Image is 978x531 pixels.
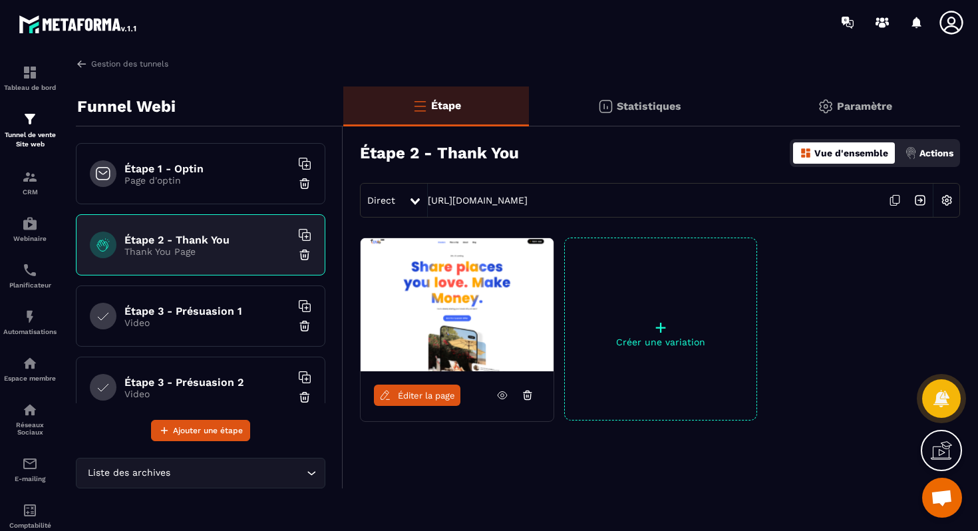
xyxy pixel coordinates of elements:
p: Espace membre [3,375,57,382]
img: trash [298,177,311,190]
img: email [22,456,38,472]
a: Éditer la page [374,385,460,406]
p: Réseaux Sociaux [3,421,57,436]
p: Statistiques [617,100,681,112]
img: formation [22,65,38,81]
img: formation [22,169,38,185]
img: social-network [22,402,38,418]
a: formationformationCRM [3,159,57,206]
h6: Étape 1 - Optin [124,162,291,175]
h6: Étape 2 - Thank You [124,234,291,246]
div: Ouvrir le chat [922,478,962,518]
a: Gestion des tunnels [76,58,168,70]
div: v 4.0.25 [37,21,65,32]
img: formation [22,111,38,127]
a: formationformationTunnel de vente Site web [3,101,57,159]
img: arrow [76,58,88,70]
a: social-networksocial-networkRéseaux Sociaux [3,392,57,446]
img: image [361,238,554,371]
a: emailemailE-mailing [3,446,57,492]
img: automations [22,216,38,232]
h3: Étape 2 - Thank You [360,144,519,162]
span: Ajouter une étape [173,424,243,437]
img: trash [298,391,311,404]
img: logo [19,12,138,36]
p: Vue d'ensemble [814,148,888,158]
p: Automatisations [3,328,57,335]
img: stats.20deebd0.svg [597,98,613,114]
img: logo_orange.svg [21,21,32,32]
p: Tunnel de vente Site web [3,130,57,149]
p: Funnel Webi [77,93,176,120]
p: Video [124,317,291,328]
a: automationsautomationsEspace membre [3,345,57,392]
button: Ajouter une étape [151,420,250,441]
p: Tableau de bord [3,84,57,91]
p: Webinaire [3,235,57,242]
p: Thank You Page [124,246,291,257]
img: tab_keywords_by_traffic_grey.svg [151,77,162,88]
div: Domaine: [DOMAIN_NAME] [35,35,150,45]
p: Page d'optin [124,175,291,186]
p: Étape [431,99,461,112]
a: automationsautomationsWebinaire [3,206,57,252]
img: automations [22,355,38,371]
img: trash [298,319,311,333]
span: Direct [367,195,395,206]
span: Éditer la page [398,391,455,401]
h6: Étape 3 - Présuasion 1 [124,305,291,317]
p: Video [124,389,291,399]
div: Search for option [76,458,325,488]
img: actions.d6e523a2.png [905,147,917,159]
a: schedulerschedulerPlanificateur [3,252,57,299]
p: Actions [919,148,953,158]
p: + [565,318,756,337]
a: automationsautomationsAutomatisations [3,299,57,345]
img: arrow-next.bcc2205e.svg [907,188,933,213]
img: bars-o.4a397970.svg [412,98,428,114]
img: scheduler [22,262,38,278]
p: E-mailing [3,475,57,482]
img: automations [22,309,38,325]
img: setting-gr.5f69749f.svg [818,98,834,114]
p: Créer une variation [565,337,756,347]
p: Paramètre [837,100,892,112]
img: website_grey.svg [21,35,32,45]
img: setting-w.858f3a88.svg [934,188,959,213]
p: Comptabilité [3,522,57,529]
span: Liste des archives [84,466,173,480]
h6: Étape 3 - Présuasion 2 [124,376,291,389]
p: CRM [3,188,57,196]
p: Planificateur [3,281,57,289]
img: dashboard-orange.40269519.svg [800,147,812,159]
a: [URL][DOMAIN_NAME] [428,195,528,206]
img: tab_domain_overview_orange.svg [54,77,65,88]
img: trash [298,248,311,262]
input: Search for option [173,466,303,480]
a: formationformationTableau de bord [3,55,57,101]
img: accountant [22,502,38,518]
div: Domaine [69,79,102,87]
div: Mots-clés [166,79,204,87]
